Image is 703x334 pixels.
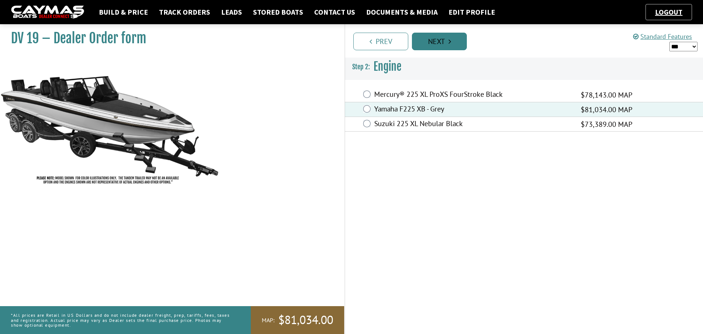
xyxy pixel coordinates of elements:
a: Prev [353,33,408,50]
label: Mercury® 225 XL ProXS FourStroke Black [374,90,572,100]
a: Track Orders [155,7,214,17]
a: Edit Profile [445,7,499,17]
a: Next [412,33,467,50]
a: Standard Features [633,32,692,41]
label: Suzuki 225 XL Nebular Black [374,119,572,130]
a: Build & Price [95,7,152,17]
img: caymas-dealer-connect-2ed40d3bc7270c1d8d7ffb4b79bf05adc795679939227970def78ec6f6c03838.gif [11,5,84,19]
span: $81,034.00 MAP [581,104,632,115]
span: $81,034.00 [278,312,333,328]
span: $73,389.00 MAP [581,119,632,130]
span: MAP: [262,316,275,324]
span: $78,143.00 MAP [581,89,632,100]
label: Yamaha F225 XB - Grey [374,104,572,115]
h3: Engine [345,53,703,80]
a: Logout [651,7,686,16]
a: MAP:$81,034.00 [251,306,344,334]
p: *All prices are Retail in US Dollars and do not include dealer freight, prep, tariffs, fees, taxe... [11,309,234,331]
a: Documents & Media [362,7,441,17]
h1: DV 19 – Dealer Order form [11,30,326,47]
a: Contact Us [310,7,359,17]
ul: Pagination [351,32,703,50]
a: Leads [217,7,246,17]
a: Stored Boats [249,7,307,17]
